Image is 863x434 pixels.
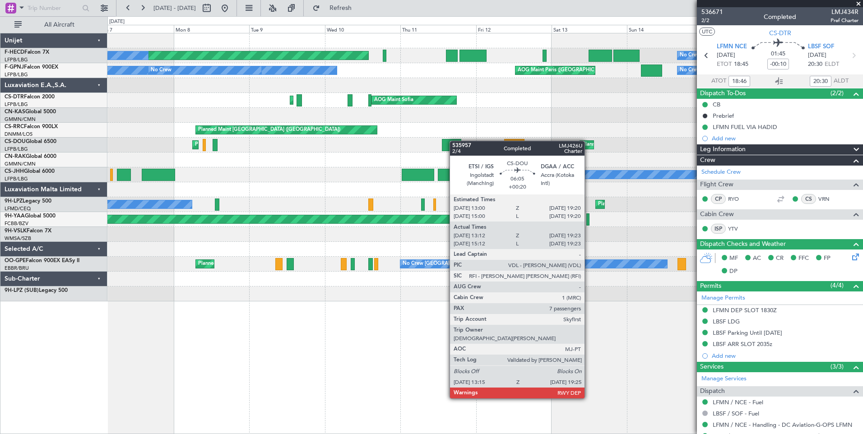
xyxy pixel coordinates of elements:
[5,288,68,293] a: 9H-LPZ (SUB)Legacy 500
[153,4,196,12] span: [DATE] - [DATE]
[753,254,761,263] span: AC
[699,28,715,36] button: UTC
[174,25,249,33] div: Mon 8
[700,386,725,397] span: Dispatch
[831,281,844,290] span: (4/4)
[701,374,747,383] a: Manage Services
[292,93,397,107] div: Planned Maint Mugla ([GEOGRAPHIC_DATA])
[728,195,748,203] a: RYO
[713,398,763,406] a: LFMN / NCE - Fuel
[5,124,24,129] span: CS-RRC
[627,25,702,33] div: Sun 14
[506,168,649,181] div: Planned Maint [GEOGRAPHIC_DATA] ([GEOGRAPHIC_DATA])
[98,25,174,33] div: Sun 7
[700,155,715,166] span: Crew
[5,116,36,123] a: GMMN/CMN
[713,306,777,314] div: LFMN DEP SLOT 1830Z
[518,64,612,77] div: AOG Maint Paris ([GEOGRAPHIC_DATA])
[776,254,784,263] span: CR
[700,209,734,220] span: Cabin Crew
[701,294,745,303] a: Manage Permits
[249,25,325,33] div: Tue 9
[5,258,26,263] span: OO-GPE
[5,228,51,234] a: 9H-VSLKFalcon 7X
[322,5,360,11] span: Refresh
[400,25,476,33] div: Thu 11
[700,180,733,190] span: Flight Crew
[5,213,56,219] a: 9H-YAAGlobal 5000
[308,1,362,15] button: Refresh
[717,60,732,69] span: ETOT
[808,51,826,60] span: [DATE]
[5,131,32,138] a: DNMM/LOS
[700,362,724,372] span: Services
[5,258,79,263] a: OO-GPEFalcon 900EX EASy II
[729,267,738,276] span: DP
[713,123,777,131] div: LFMN FUEL VIA HADID
[713,421,852,429] a: LFMN / NCE - Handling - DC Aviation-G-OPS LFMN
[713,318,740,325] div: LBSF LDG
[5,139,26,144] span: CS-DOU
[5,213,25,219] span: 9H-YAA
[5,139,56,144] a: CS-DOUGlobal 6500
[5,94,24,100] span: CS-DTR
[5,109,56,115] a: CN-KASGlobal 5000
[5,50,49,55] a: F-HECDFalcon 7X
[801,194,816,204] div: CS
[728,76,750,87] input: --:--
[713,410,759,417] a: LBSF / SOF - Fuel
[701,17,723,24] span: 2/2
[5,109,25,115] span: CN-KAS
[5,169,24,174] span: CS-JHH
[713,329,782,337] div: LBSF Parking Until [DATE]
[5,94,55,100] a: CS-DTRFalcon 2000
[831,88,844,98] span: (2/2)
[195,138,337,152] div: Planned Maint [GEOGRAPHIC_DATA] ([GEOGRAPHIC_DATA])
[5,199,51,204] a: 9H-LPZLegacy 500
[5,146,28,152] a: LFPB/LBG
[582,138,724,152] div: Planned Maint [GEOGRAPHIC_DATA] ([GEOGRAPHIC_DATA])
[734,60,748,69] span: 18:45
[711,77,726,86] span: ATOT
[808,42,834,51] span: LBSF SOF
[824,254,831,263] span: FP
[5,228,27,234] span: 9H-VSLK
[5,205,31,212] a: LFMD/CEQ
[712,134,858,142] div: Add new
[711,224,726,234] div: ISP
[717,42,747,51] span: LFMN NCE
[109,18,125,26] div: [DATE]
[5,124,58,129] a: CS-RRCFalcon 900LX
[325,25,400,33] div: Wed 10
[198,257,362,271] div: Planned Maint [GEOGRAPHIC_DATA] ([GEOGRAPHIC_DATA] National)
[798,254,809,263] span: FFC
[680,64,701,77] div: No Crew
[5,154,56,159] a: CN-RAKGlobal 6000
[5,220,28,227] a: FCBB/BZV
[151,64,172,77] div: No Crew
[5,175,28,182] a: LFPB/LBG
[5,235,31,242] a: WMSA/SZB
[28,1,79,15] input: Trip Number
[700,88,746,99] span: Dispatch To-Dos
[831,17,858,24] span: Pref Charter
[5,161,36,167] a: GMMN/CMN
[5,169,55,174] a: CS-JHHGlobal 6000
[711,194,726,204] div: CP
[818,195,839,203] a: VRN
[713,340,772,348] div: LBSF ARR SLOT 2035z
[764,12,796,22] div: Completed
[5,265,29,272] a: EBBR/BRU
[729,254,738,263] span: MF
[769,28,791,38] span: CS-DTR
[728,225,748,233] a: YTV
[808,60,822,69] span: 20:30
[771,50,785,59] span: 01:45
[713,101,720,108] div: CB
[561,168,576,181] div: Owner
[700,144,746,155] span: Leg Information
[403,257,554,271] div: No Crew [GEOGRAPHIC_DATA] ([GEOGRAPHIC_DATA] National)
[5,101,28,108] a: LFPB/LBG
[700,281,721,291] span: Permits
[680,49,701,62] div: No Crew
